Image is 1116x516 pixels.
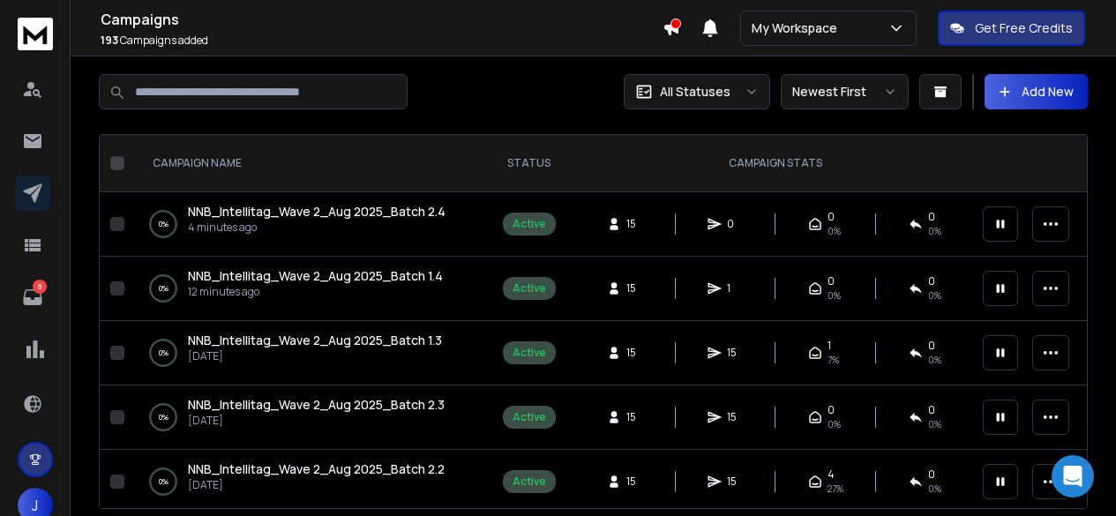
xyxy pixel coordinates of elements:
[33,280,47,294] p: 8
[18,18,53,50] img: logo
[727,281,745,295] span: 1
[975,19,1073,37] p: Get Free Credits
[781,74,909,109] button: Newest First
[727,410,745,424] span: 15
[159,408,169,426] p: 0 %
[131,385,479,450] td: 0%NNB_Intellitag_Wave 2_Aug 2025_Batch 2.3[DATE]
[1052,455,1094,497] div: Open Intercom Messenger
[828,274,835,288] span: 0
[828,210,835,224] span: 0
[159,215,169,233] p: 0 %
[727,475,745,489] span: 15
[626,475,644,489] span: 15
[131,321,479,385] td: 0%NNB_Intellitag_Wave 2_Aug 2025_Batch 1.3[DATE]
[513,281,546,295] div: Active
[828,417,841,431] span: 0 %
[188,396,445,413] span: NNB_Intellitag_Wave 2_Aug 2025_Batch 2.3
[101,34,663,48] p: Campaigns added
[188,349,442,363] p: [DATE]
[479,135,579,192] th: STATUS
[828,403,835,417] span: 0
[188,285,443,299] p: 12 minutes ago
[159,344,169,362] p: 0 %
[159,280,169,297] p: 0 %
[938,11,1085,46] button: Get Free Credits
[188,332,442,349] a: NNB_Intellitag_Wave 2_Aug 2025_Batch 1.3
[928,482,941,496] span: 0 %
[928,224,941,238] span: 0%
[928,417,941,431] span: 0 %
[928,403,935,417] span: 0
[828,288,841,303] span: 0 %
[513,475,546,489] div: Active
[828,353,839,367] span: 7 %
[928,339,935,353] span: 0
[131,450,479,514] td: 0%NNB_Intellitag_Wave 2_Aug 2025_Batch 2.2[DATE]
[131,192,479,257] td: 0%NNB_Intellitag_Wave 2_Aug 2025_Batch 2.44 minutes ago
[928,274,935,288] span: 0
[513,410,546,424] div: Active
[985,74,1088,109] button: Add New
[188,267,443,284] span: NNB_Intellitag_Wave 2_Aug 2025_Batch 1.4
[131,135,479,192] th: CAMPAIGN NAME
[828,482,843,496] span: 27 %
[626,410,644,424] span: 15
[828,467,835,482] span: 4
[928,210,935,224] span: 0
[626,217,644,231] span: 15
[727,346,745,360] span: 15
[188,460,445,478] a: NNB_Intellitag_Wave 2_Aug 2025_Batch 2.2
[188,203,446,220] span: NNB_Intellitag_Wave 2_Aug 2025_Batch 2.4
[101,33,118,48] span: 193
[828,339,831,353] span: 1
[131,257,479,321] td: 0%NNB_Intellitag_Wave 2_Aug 2025_Batch 1.412 minutes ago
[928,288,941,303] span: 0 %
[928,467,935,482] span: 0
[188,414,445,428] p: [DATE]
[188,267,443,285] a: NNB_Intellitag_Wave 2_Aug 2025_Batch 1.4
[188,203,446,221] a: NNB_Intellitag_Wave 2_Aug 2025_Batch 2.4
[626,281,644,295] span: 15
[626,346,644,360] span: 15
[101,9,663,30] h1: Campaigns
[15,280,50,315] a: 8
[513,346,546,360] div: Active
[828,224,841,238] span: 0%
[188,221,446,235] p: 4 minutes ago
[188,478,445,492] p: [DATE]
[513,217,546,231] div: Active
[188,396,445,414] a: NNB_Intellitag_Wave 2_Aug 2025_Batch 2.3
[188,460,445,477] span: NNB_Intellitag_Wave 2_Aug 2025_Batch 2.2
[727,217,745,231] span: 0
[660,83,730,101] p: All Statuses
[928,353,941,367] span: 0 %
[579,135,972,192] th: CAMPAIGN STATS
[752,19,844,37] p: My Workspace
[159,473,169,490] p: 0 %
